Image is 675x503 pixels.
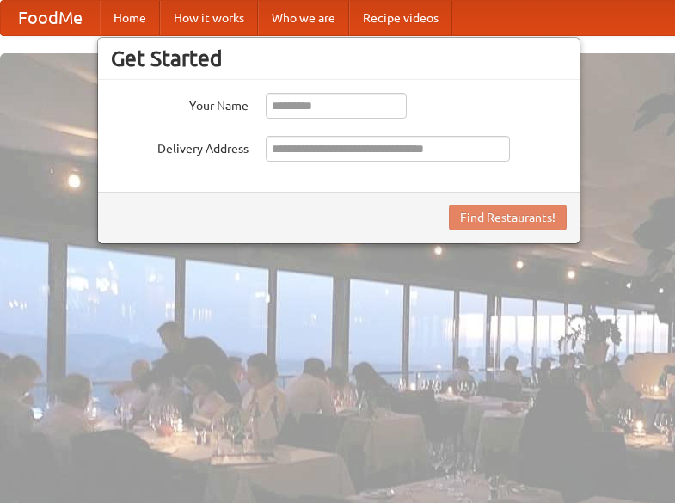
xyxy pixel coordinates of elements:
[100,1,160,35] a: Home
[111,136,249,157] label: Delivery Address
[111,46,567,71] h3: Get Started
[111,93,249,114] label: Your Name
[258,1,349,35] a: Who we are
[449,205,567,230] button: Find Restaurants!
[160,1,258,35] a: How it works
[1,1,100,35] a: FoodMe
[349,1,452,35] a: Recipe videos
